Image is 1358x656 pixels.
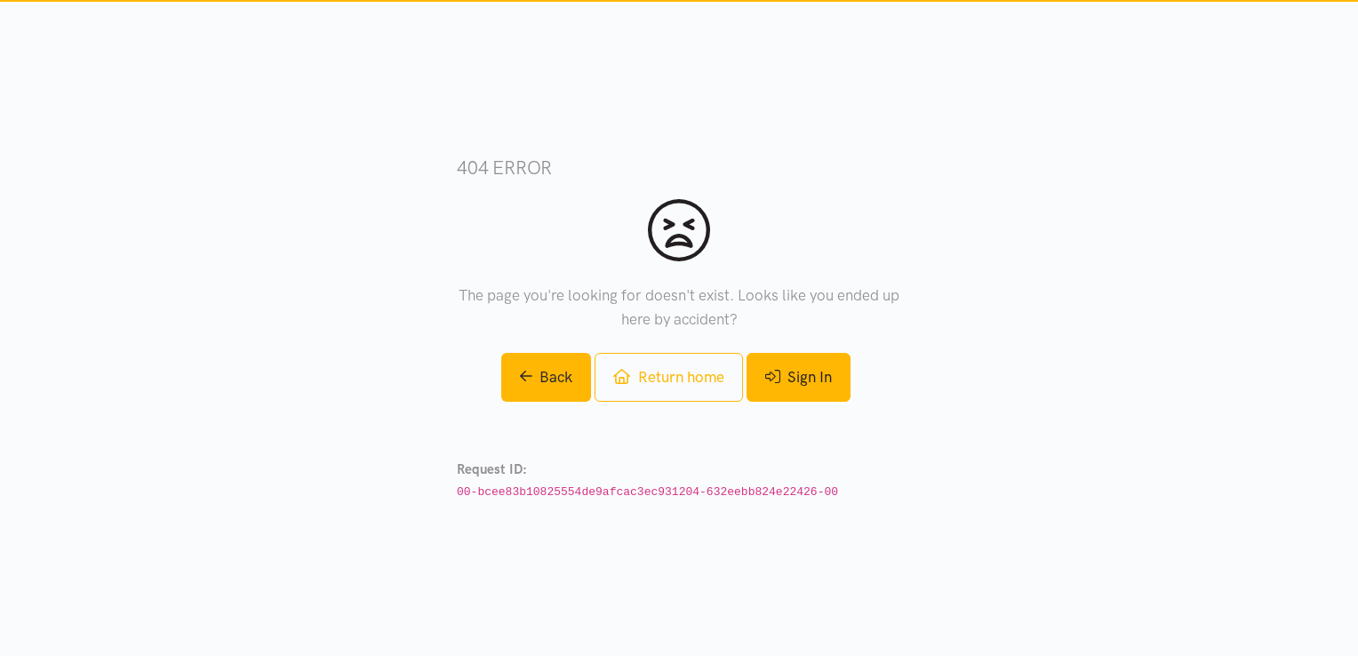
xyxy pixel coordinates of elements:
[501,353,592,402] a: Back
[457,461,527,477] strong: Request ID:
[457,155,901,180] h3: 404 error
[457,284,901,332] p: The page you're looking for doesn't exist. Looks like you ended up here by accident?
[747,353,851,402] a: Sign In
[595,353,742,402] a: Return home
[457,485,838,499] code: 00-bcee83b10825554de9afcac3ec931204-632eebb824e22426-00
